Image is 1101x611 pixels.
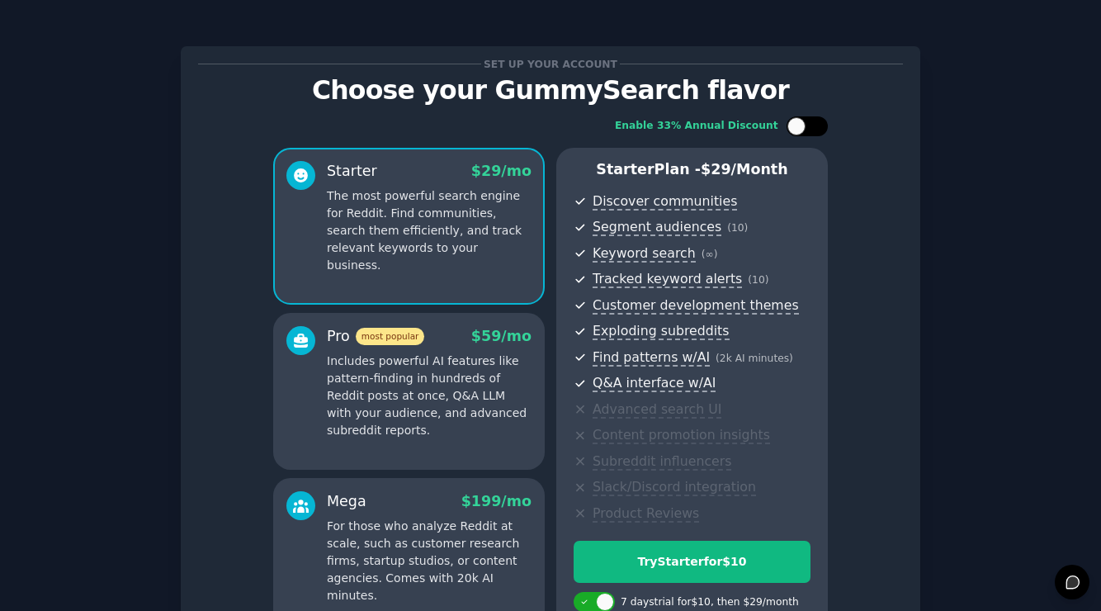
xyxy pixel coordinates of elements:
[593,323,729,340] span: Exploding subreddits
[621,595,799,610] div: 7 days trial for $10 , then $ 29 /month
[701,161,788,178] span: $ 29 /month
[327,353,532,439] p: Includes powerful AI features like pattern-finding in hundreds of Reddit posts at once, Q&A LLM w...
[593,427,770,444] span: Content promotion insights
[574,553,810,571] div: Try Starter for $10
[574,541,810,583] button: TryStarterfor$10
[727,222,748,234] span: ( 10 )
[461,493,532,509] span: $ 199 /mo
[748,274,768,286] span: ( 10 )
[615,119,778,134] div: Enable 33% Annual Discount
[593,349,710,367] span: Find patterns w/AI
[471,163,532,179] span: $ 29 /mo
[593,245,696,263] span: Keyword search
[593,193,737,211] span: Discover communities
[593,401,721,419] span: Advanced search UI
[327,326,424,347] div: Pro
[593,297,799,315] span: Customer development themes
[327,491,366,512] div: Mega
[327,161,377,182] div: Starter
[327,187,532,274] p: The most powerful search engine for Reddit. Find communities, search them efficiently, and track ...
[593,453,731,471] span: Subreddit influencers
[356,328,425,345] span: most popular
[198,76,903,105] p: Choose your GummySearch flavor
[593,219,721,236] span: Segment audiences
[716,353,793,364] span: ( 2k AI minutes )
[702,249,718,260] span: ( ∞ )
[593,479,756,496] span: Slack/Discord integration
[593,375,716,392] span: Q&A interface w/AI
[471,328,532,344] span: $ 59 /mo
[574,159,810,180] p: Starter Plan -
[327,518,532,604] p: For those who analyze Reddit at scale, such as customer research firms, startup studios, or conte...
[481,55,621,73] span: Set up your account
[593,271,742,288] span: Tracked keyword alerts
[593,505,699,523] span: Product Reviews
